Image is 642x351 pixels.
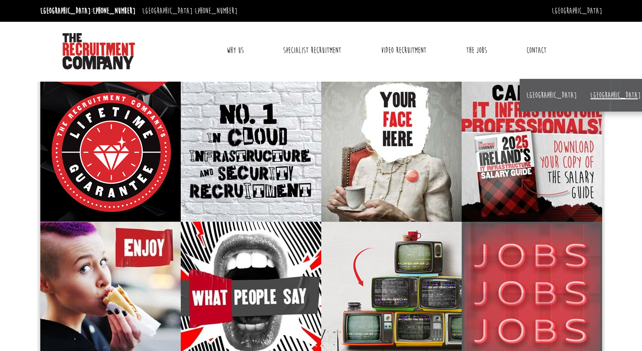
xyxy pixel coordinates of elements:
a: The Jobs [459,39,494,62]
a: [GEOGRAPHIC_DATA] [590,90,641,100]
a: [PHONE_NUMBER] [195,6,237,16]
a: Specialist Recruitment [276,39,348,62]
img: The Recruitment Company [63,33,135,69]
li: [GEOGRAPHIC_DATA]: [140,4,240,18]
a: [PHONE_NUMBER] [93,6,135,16]
a: Video Recruitment [374,39,433,62]
a: [GEOGRAPHIC_DATA] [552,6,602,16]
a: [GEOGRAPHIC_DATA] [526,90,577,100]
li: [GEOGRAPHIC_DATA]: [38,4,138,18]
a: Why Us [220,39,251,62]
a: Contact [520,39,553,62]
